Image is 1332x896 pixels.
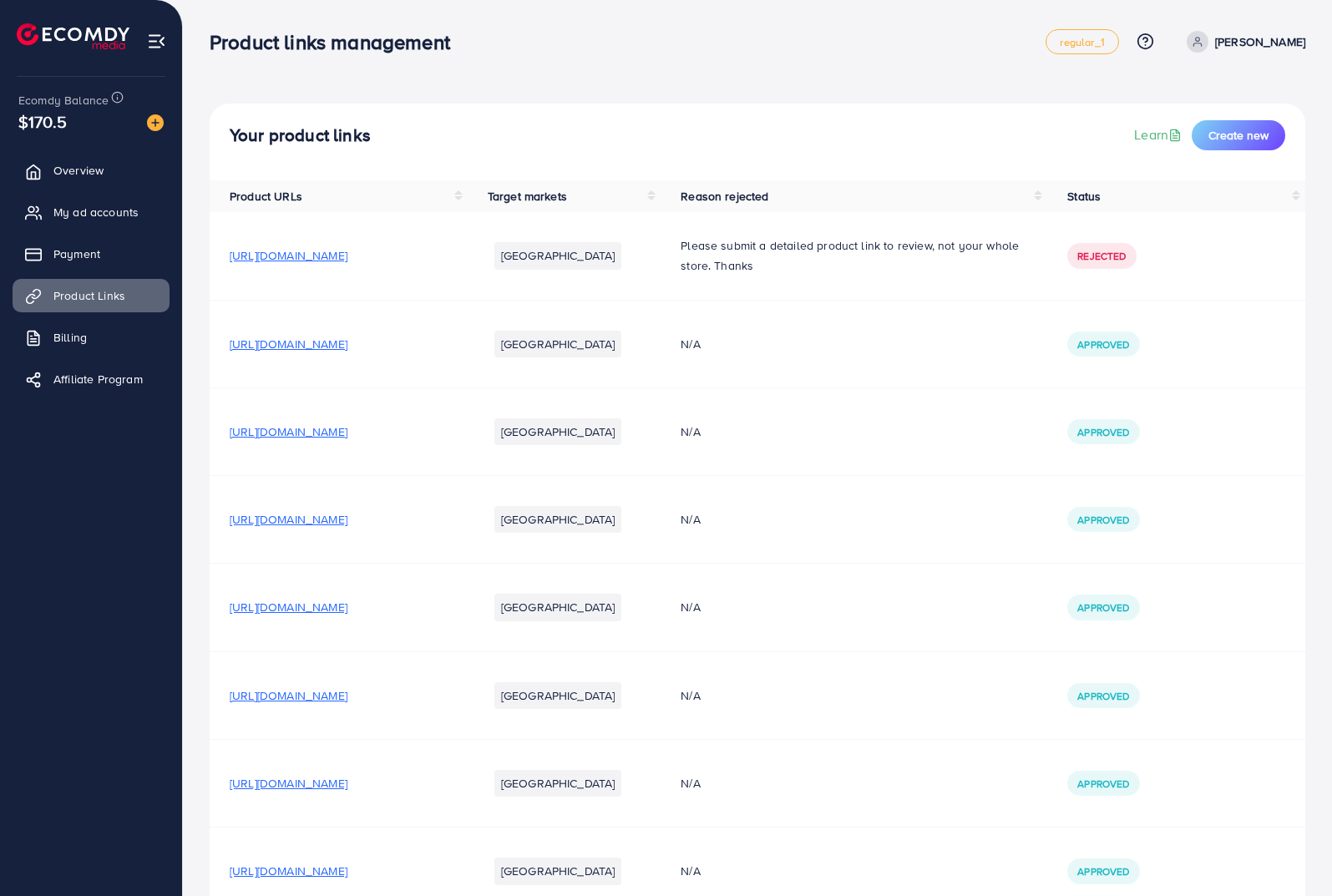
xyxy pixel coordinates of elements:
[13,362,170,396] a: Affiliate Program
[681,336,700,352] span: N/A
[230,775,347,792] span: [URL][DOMAIN_NAME]
[681,687,700,704] span: N/A
[18,92,109,109] span: Ecomdy Balance
[494,770,622,797] li: [GEOGRAPHIC_DATA]
[53,287,125,304] span: Product Links
[230,599,347,615] span: [URL][DOMAIN_NAME]
[1077,425,1129,439] span: Approved
[230,863,347,879] span: [URL][DOMAIN_NAME]
[681,775,700,792] span: N/A
[681,511,700,528] span: N/A
[53,162,104,179] span: Overview
[1261,821,1319,883] iframe: Chat
[494,594,622,620] li: [GEOGRAPHIC_DATA]
[53,329,87,346] span: Billing
[681,599,700,615] span: N/A
[494,506,622,533] li: [GEOGRAPHIC_DATA]
[230,336,347,352] span: [URL][DOMAIN_NAME]
[1134,125,1185,144] a: Learn
[494,418,622,445] li: [GEOGRAPHIC_DATA]
[18,109,67,134] span: $170.5
[147,32,166,51] img: menu
[494,682,622,709] li: [GEOGRAPHIC_DATA]
[230,511,347,528] span: [URL][DOMAIN_NAME]
[1208,127,1269,144] span: Create new
[1067,188,1101,205] span: Status
[488,188,567,205] span: Target markets
[13,279,170,312] a: Product Links
[494,242,622,269] li: [GEOGRAPHIC_DATA]
[230,687,347,704] span: [URL][DOMAIN_NAME]
[53,246,100,262] span: Payment
[1180,31,1305,53] a: [PERSON_NAME]
[681,188,768,205] span: Reason rejected
[210,30,463,54] h3: Product links management
[13,195,170,229] a: My ad accounts
[1077,337,1129,352] span: Approved
[1215,32,1305,52] p: [PERSON_NAME]
[230,247,347,264] span: [URL][DOMAIN_NAME]
[1060,37,1104,48] span: regular_1
[13,321,170,354] a: Billing
[1077,249,1126,263] span: Rejected
[1077,600,1129,615] span: Approved
[53,371,143,387] span: Affiliate Program
[1077,513,1129,527] span: Approved
[17,23,129,49] img: logo
[494,331,622,357] li: [GEOGRAPHIC_DATA]
[494,858,622,884] li: [GEOGRAPHIC_DATA]
[1046,29,1118,54] a: regular_1
[230,188,302,205] span: Product URLs
[230,423,347,440] span: [URL][DOMAIN_NAME]
[1077,777,1129,791] span: Approved
[1077,689,1129,703] span: Approved
[53,204,139,220] span: My ad accounts
[1077,864,1129,878] span: Approved
[13,154,170,187] a: Overview
[147,114,164,131] img: image
[681,423,700,440] span: N/A
[681,235,1027,276] p: Please submit a detailed product link to review, not your whole store. Thanks
[1192,120,1285,150] button: Create new
[230,125,371,146] h4: Your product links
[13,237,170,271] a: Payment
[681,863,700,879] span: N/A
